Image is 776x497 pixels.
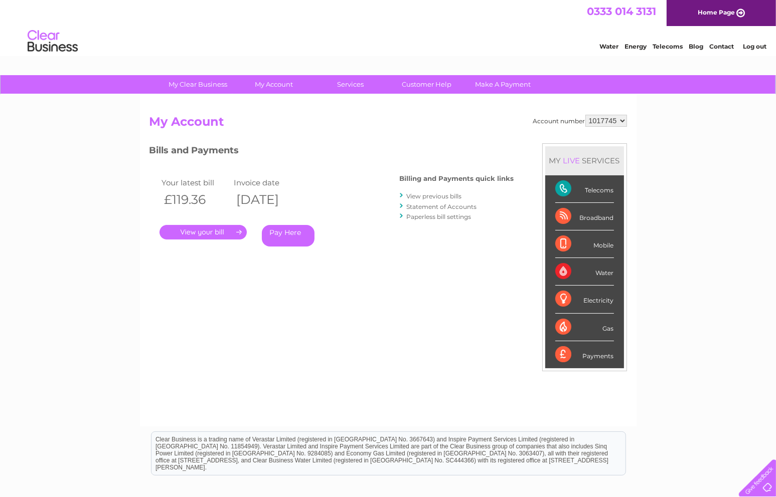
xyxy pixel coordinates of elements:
[709,43,734,50] a: Contact
[407,203,477,210] a: Statement of Accounts
[407,192,462,200] a: View previous bills
[555,230,614,258] div: Mobile
[555,258,614,286] div: Water
[407,213,472,220] a: Paperless bill settings
[561,156,582,165] div: LIVE
[160,225,247,239] a: .
[743,43,766,50] a: Log out
[400,175,514,182] h4: Billing and Payments quick links
[160,176,232,189] td: Your latest bill
[545,146,624,175] div: MY SERVICES
[231,176,303,189] td: Invoice date
[689,43,703,50] a: Blog
[262,225,315,246] a: Pay Here
[625,43,647,50] a: Energy
[231,189,303,210] th: [DATE]
[385,75,468,94] a: Customer Help
[27,26,78,57] img: logo.png
[160,189,232,210] th: £119.36
[555,314,614,341] div: Gas
[555,341,614,368] div: Payments
[587,5,656,18] a: 0333 014 3131
[461,75,544,94] a: Make A Payment
[599,43,618,50] a: Water
[233,75,316,94] a: My Account
[555,203,614,230] div: Broadband
[149,115,627,134] h2: My Account
[653,43,683,50] a: Telecoms
[151,6,626,49] div: Clear Business is a trading name of Verastar Limited (registered in [GEOGRAPHIC_DATA] No. 3667643...
[309,75,392,94] a: Services
[555,286,614,313] div: Electricity
[533,115,627,127] div: Account number
[555,175,614,203] div: Telecoms
[149,143,514,161] h3: Bills and Payments
[157,75,239,94] a: My Clear Business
